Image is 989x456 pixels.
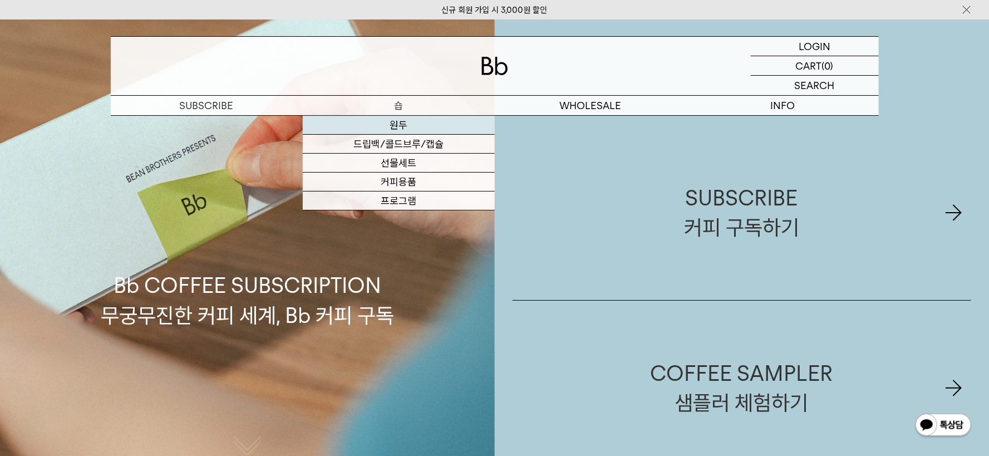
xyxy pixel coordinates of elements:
[303,116,495,135] a: 원두
[799,37,830,56] p: LOGIN
[303,192,495,210] a: 프로그램
[303,154,495,173] a: 선물세트
[914,413,972,439] img: 카카오톡 채널 1:1 채팅 버튼
[651,359,833,418] div: COFFEE SAMPLER 샘플러 체험하기
[481,57,508,75] img: 로고
[495,96,687,115] p: WHOLESALE
[687,96,879,115] p: INFO
[303,96,495,115] a: 숍
[795,76,835,95] p: SEARCH
[684,183,799,242] div: SUBSCRIBE 커피 구독하기
[101,165,394,330] p: Bb COFFEE SUBSCRIPTION 무궁무진한 커피 세계, Bb 커피 구독
[513,125,972,300] a: SUBSCRIBE커피 구독하기
[303,173,495,192] a: 커피용품
[303,135,495,154] a: 드립백/콜드브루/캡슐
[442,5,548,15] a: 신규 회원 가입 시 3,000원 할인
[822,56,834,75] p: (0)
[796,56,822,75] p: CART
[751,37,879,56] a: LOGIN
[111,96,303,115] a: SUBSCRIBE
[751,56,879,76] a: CART (0)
